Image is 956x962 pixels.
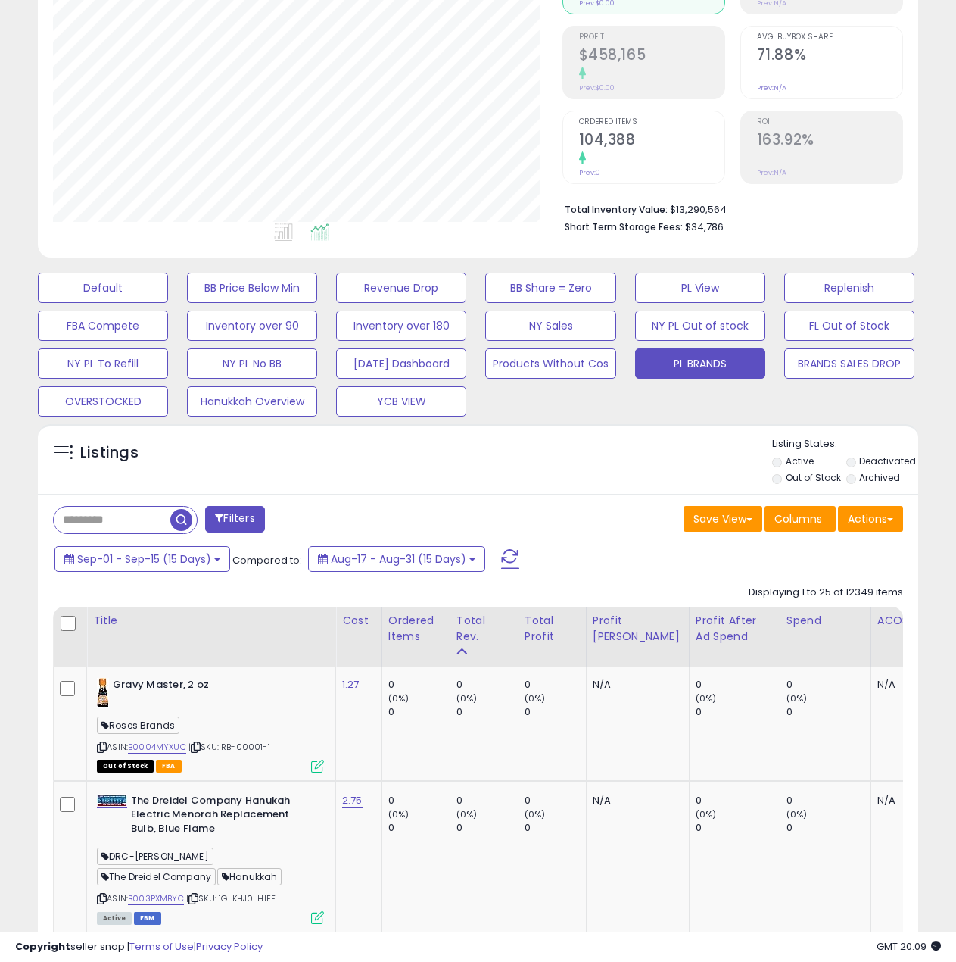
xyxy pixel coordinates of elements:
[388,808,409,820] small: (0%)
[565,203,668,216] b: Total Inventory Value:
[696,678,780,692] div: 0
[784,348,914,379] button: BRANDS SALES DROP
[877,613,955,629] div: ACOS
[80,442,139,464] h5: Listings
[38,311,168,341] button: FBA Compete
[134,912,161,925] span: FBM
[308,546,485,572] button: Aug-17 - Aug-31 (15 Days)
[525,808,546,820] small: (0%)
[388,794,450,807] div: 0
[565,199,892,217] li: $13,290,564
[774,511,822,526] span: Columns
[336,273,466,303] button: Revenue Drop
[205,506,264,533] button: Filters
[757,33,902,42] span: Avg. Buybox Share
[757,83,786,92] small: Prev: N/A
[579,118,724,126] span: Ordered Items
[786,613,864,629] div: Spend
[696,794,780,807] div: 0
[696,692,717,704] small: (0%)
[97,678,324,771] div: ASIN:
[757,46,902,67] h2: 71.88%
[456,613,512,645] div: Total Rev.
[784,273,914,303] button: Replenish
[456,821,518,835] div: 0
[685,220,724,234] span: $34,786
[635,348,765,379] button: PL BRANDS
[342,677,360,692] a: 1.27
[15,940,263,954] div: seller snap | |
[187,273,317,303] button: BB Price Below Min
[388,821,450,835] div: 0
[525,692,546,704] small: (0%)
[113,678,297,696] b: Gravy Master, 2 oz
[525,794,586,807] div: 0
[525,821,586,835] div: 0
[786,692,808,704] small: (0%)
[456,808,478,820] small: (0%)
[786,678,870,692] div: 0
[128,741,186,754] a: B0004MYXUC
[388,678,450,692] div: 0
[186,892,276,904] span: | SKU: 1G-KHJ0-HIEF
[485,311,615,341] button: NY Sales
[336,311,466,341] button: Inventory over 180
[342,613,375,629] div: Cost
[38,273,168,303] button: Default
[336,348,466,379] button: [DATE] Dashboard
[684,506,762,532] button: Save View
[187,311,317,341] button: Inventory over 90
[97,868,216,885] span: The Dreidel Company
[131,794,315,840] b: The Dreidel Company Hanukah Electric Menorah Replacement Bulb, Blue Flame
[456,705,518,719] div: 0
[232,553,302,567] span: Compared to:
[579,168,600,177] small: Prev: 0
[187,386,317,417] button: Hanukkah Overview
[565,220,683,233] b: Short Term Storage Fees:
[786,705,870,719] div: 0
[593,678,677,692] div: N/A
[593,794,677,807] div: N/A
[757,118,902,126] span: ROI
[97,912,132,925] span: All listings currently available for purchase on Amazon
[772,437,918,451] p: Listing States:
[388,692,409,704] small: (0%)
[388,613,444,645] div: Ordered Items
[786,808,808,820] small: (0%)
[128,892,184,905] a: B003PXMBYC
[196,939,263,954] a: Privacy Policy
[525,678,586,692] div: 0
[336,386,466,417] button: YCB VIEW
[525,613,580,645] div: Total Profit
[877,794,950,807] div: N/A
[38,386,168,417] button: OVERSTOCKED
[757,131,902,151] h2: 163.92%
[593,613,683,645] div: Profit [PERSON_NAME]
[786,471,841,484] label: Out of Stock
[859,471,900,484] label: Archived
[15,939,70,954] strong: Copyright
[877,939,941,954] span: 2025-09-16 20:09 GMT
[187,348,317,379] button: NY PL No BB
[54,546,230,572] button: Sep-01 - Sep-15 (15 Days)
[838,506,903,532] button: Actions
[217,868,282,885] span: Hanukkah
[696,821,780,835] div: 0
[579,83,615,92] small: Prev: $0.00
[784,311,914,341] button: FL Out of Stock
[97,760,154,773] span: All listings that are currently out of stock and unavailable for purchase on Amazon
[342,793,363,808] a: 2.75
[456,692,478,704] small: (0%)
[331,551,466,567] span: Aug-17 - Aug-31 (15 Days)
[97,794,127,807] img: 41CyO8MofuL._SL40_.jpg
[456,678,518,692] div: 0
[696,808,717,820] small: (0%)
[156,760,182,773] span: FBA
[93,613,329,629] div: Title
[757,168,786,177] small: Prev: N/A
[764,506,836,532] button: Columns
[786,454,814,467] label: Active
[97,717,179,734] span: Roses Brands
[749,586,903,600] div: Displaying 1 to 25 of 12349 items
[388,705,450,719] div: 0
